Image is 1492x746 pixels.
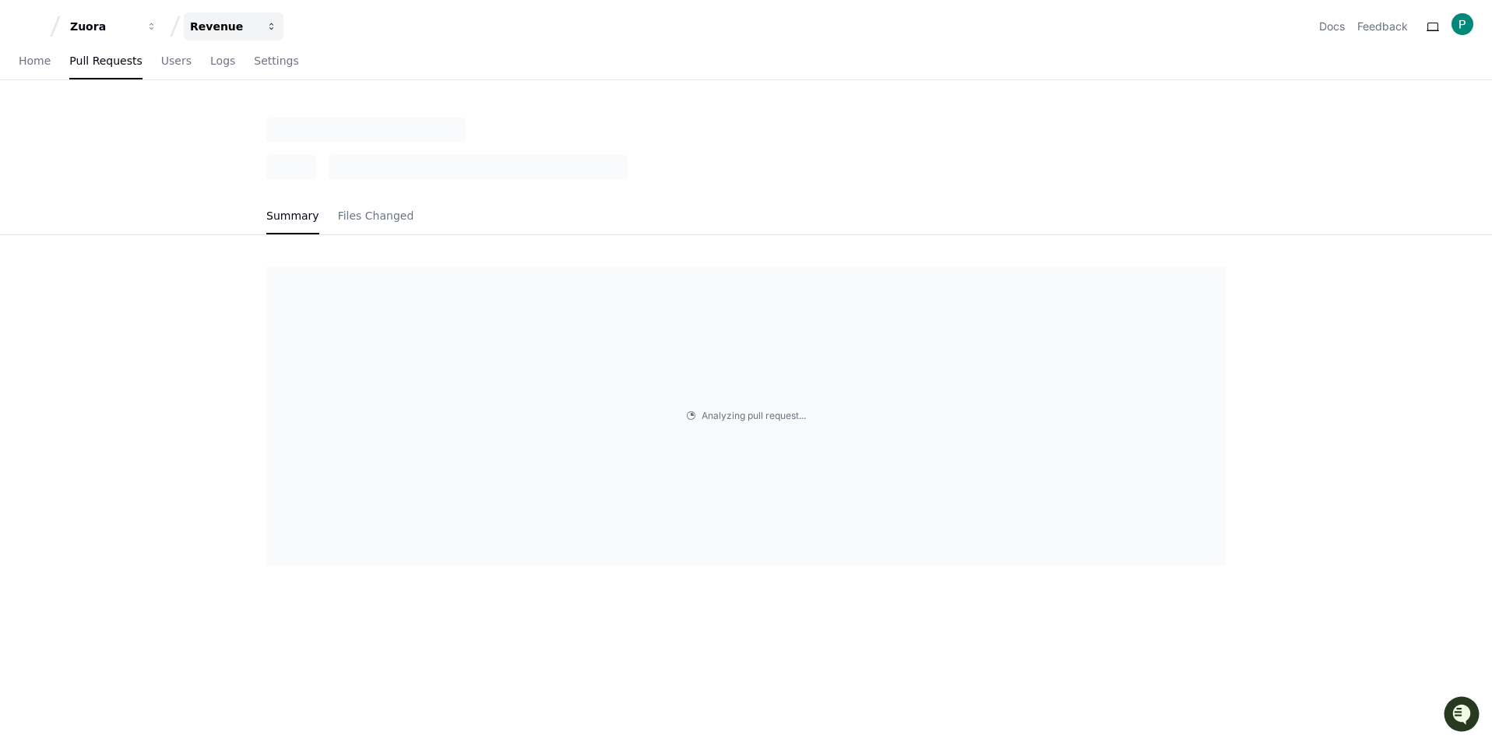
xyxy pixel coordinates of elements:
button: Revenue [184,12,283,40]
span: Summary [266,211,319,220]
a: Pull Requests [69,44,142,79]
span: Home [19,56,51,65]
a: Docs [1319,19,1345,34]
span: Settings [254,56,298,65]
div: We're available if you need us! [53,132,197,144]
a: Settings [254,44,298,79]
div: Revenue [190,19,257,34]
iframe: Open customer support [1442,695,1484,737]
img: 1756235613930-3d25f9e4-fa56-45dd-b3ad-e072dfbd1548 [16,116,44,144]
span: Analyzing pull request [702,410,799,422]
a: Home [19,44,51,79]
span: . [801,410,804,421]
img: ACg8ocJ0izoIwGK_qduMLY-dSNDVgcUXVtLJ0powDnXFP85C7BB8IA=s96-c [1452,13,1473,35]
span: Users [161,56,192,65]
button: Feedback [1357,19,1408,34]
span: . [799,410,801,421]
span: Files Changed [338,211,414,220]
div: Zuora [70,19,137,34]
span: . [804,410,806,421]
span: Logs [210,56,235,65]
a: Users [161,44,192,79]
img: PlayerZero [16,16,47,47]
button: Zuora [64,12,164,40]
button: Start new chat [265,121,283,139]
span: Pull Requests [69,56,142,65]
span: Pylon [155,164,188,175]
div: Welcome [16,62,283,87]
a: Logs [210,44,235,79]
div: Start new chat [53,116,255,132]
a: Powered byPylon [110,163,188,175]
